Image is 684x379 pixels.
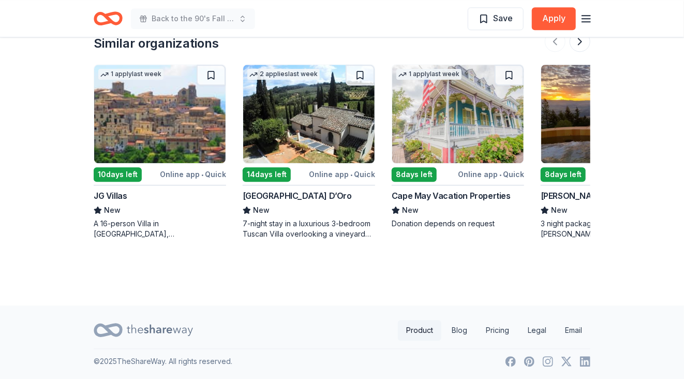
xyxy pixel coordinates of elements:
[253,204,270,216] span: New
[398,320,590,341] nav: quick links
[94,355,232,368] p: © 2025 TheShareWay. All rights reserved.
[541,167,586,182] div: 8 days left
[247,69,320,80] div: 2 applies last week
[458,168,524,181] div: Online app Quick
[201,170,203,179] span: •
[94,189,127,202] div: JG Villas
[402,204,419,216] span: New
[392,64,524,229] a: Image for Cape May Vacation Properties1 applylast week8days leftOnline app•QuickCape May Vacation...
[541,218,673,239] div: 3 night package for 8 at [PERSON_NAME][GEOGRAPHIC_DATA] in [US_STATE]'s [GEOGRAPHIC_DATA] (Charit...
[392,65,524,163] img: Image for Cape May Vacation Properties
[392,167,437,182] div: 8 days left
[541,189,673,202] div: [PERSON_NAME] [GEOGRAPHIC_DATA] and Retreat
[131,8,255,29] button: Back to the 90's Fall Festival
[160,168,226,181] div: Online app Quick
[94,64,226,239] a: Image for JG Villas1 applylast week10days leftOnline app•QuickJG VillasNewA 16-person Villa in [G...
[532,7,576,30] button: Apply
[398,320,441,341] a: Product
[519,320,555,341] a: Legal
[478,320,517,341] a: Pricing
[541,65,673,163] img: Image for Downing Mountain Lodge and Retreat
[94,167,142,182] div: 10 days left
[392,189,511,202] div: Cape May Vacation Properties
[94,218,226,239] div: A 16-person Villa in [GEOGRAPHIC_DATA], [GEOGRAPHIC_DATA], [GEOGRAPHIC_DATA] for 7days/6nights (R...
[243,64,375,239] a: Image for Villa Sogni D’Oro2 applieslast week14days leftOnline app•Quick[GEOGRAPHIC_DATA] D’OroNe...
[443,320,475,341] a: Blog
[541,64,673,239] a: Image for Downing Mountain Lodge and Retreat8days leftOnline app•Quick[PERSON_NAME] [GEOGRAPHIC_D...
[243,65,375,163] img: Image for Villa Sogni D’Oro
[94,65,226,163] img: Image for JG Villas
[309,168,375,181] div: Online app Quick
[350,170,352,179] span: •
[94,35,219,52] div: Similar organizations
[243,167,291,182] div: 14 days left
[94,6,123,31] a: Home
[557,320,590,341] a: Email
[499,170,501,179] span: •
[551,204,568,216] span: New
[493,11,513,25] span: Save
[104,204,121,216] span: New
[468,7,524,30] button: Save
[392,218,524,229] div: Donation depends on request
[243,189,352,202] div: [GEOGRAPHIC_DATA] D’Oro
[243,218,375,239] div: 7-night stay in a luxurious 3-bedroom Tuscan Villa overlooking a vineyard and the ancient walled ...
[98,69,163,80] div: 1 apply last week
[152,12,234,25] span: Back to the 90's Fall Festival
[396,69,462,80] div: 1 apply last week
